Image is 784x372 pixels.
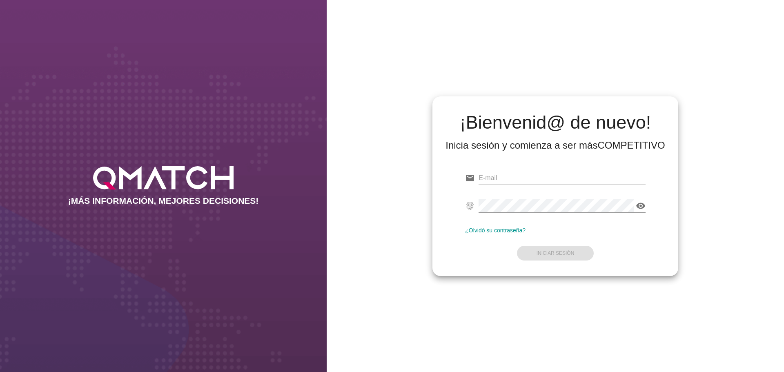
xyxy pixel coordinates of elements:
[465,173,475,183] i: email
[636,201,646,211] i: visibility
[479,172,646,185] input: E-mail
[465,227,526,234] a: ¿Olvidó su contraseña?
[445,139,665,152] div: Inicia sesión y comienza a ser más
[465,201,475,211] i: fingerprint
[68,196,259,206] h2: ¡MÁS INFORMACIÓN, MEJORES DECISIONES!
[597,140,665,151] strong: COMPETITIVO
[445,113,665,132] h2: ¡Bienvenid@ de nuevo!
